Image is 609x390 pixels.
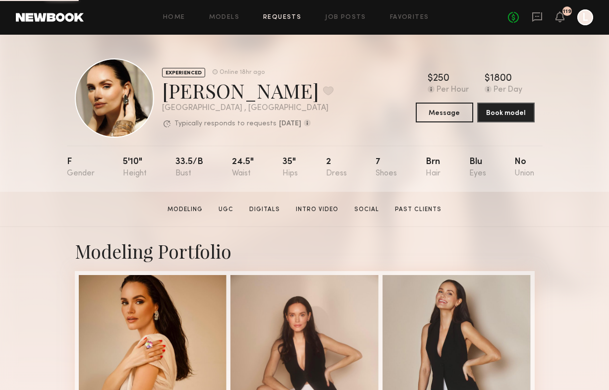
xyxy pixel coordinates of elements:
[416,103,473,122] button: Message
[391,205,445,214] a: Past Clients
[390,14,429,21] a: Favorites
[162,77,333,104] div: [PERSON_NAME]
[514,158,534,178] div: No
[279,120,301,127] b: [DATE]
[325,14,366,21] a: Job Posts
[477,103,535,122] button: Book model
[376,158,397,178] div: 7
[282,158,298,178] div: 35"
[490,74,512,84] div: 1800
[494,86,522,95] div: Per Day
[426,158,441,178] div: Brn
[209,14,239,21] a: Models
[563,9,571,14] div: 119
[437,86,469,95] div: Per Hour
[164,205,207,214] a: Modeling
[215,205,237,214] a: UGC
[123,158,147,178] div: 5'10"
[485,74,490,84] div: $
[428,74,433,84] div: $
[326,158,347,178] div: 2
[162,68,205,77] div: EXPERIENCED
[292,205,342,214] a: Intro Video
[232,158,254,178] div: 24.5"
[577,9,593,25] a: L
[174,120,277,127] p: Typically responds to requests
[162,104,333,112] div: [GEOGRAPHIC_DATA] , [GEOGRAPHIC_DATA]
[469,158,486,178] div: Blu
[263,14,301,21] a: Requests
[67,158,95,178] div: F
[433,74,449,84] div: 250
[75,239,535,263] div: Modeling Portfolio
[220,69,265,76] div: Online 18hr ago
[245,205,284,214] a: Digitals
[163,14,185,21] a: Home
[175,158,203,178] div: 33.5/b
[350,205,383,214] a: Social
